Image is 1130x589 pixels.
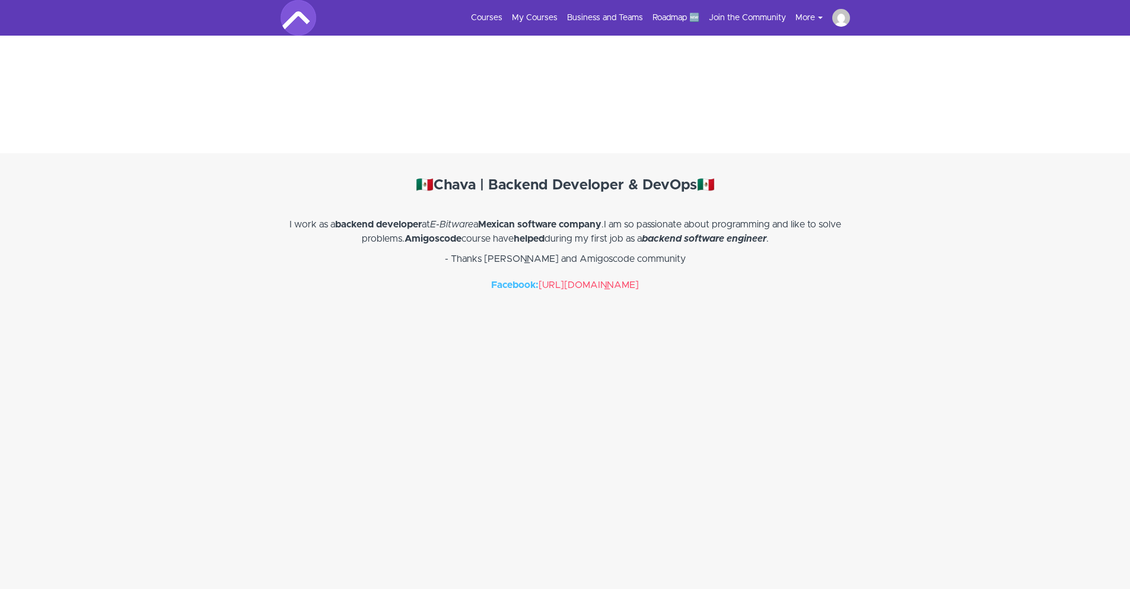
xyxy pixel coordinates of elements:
[434,178,697,192] strong: Chava | Backend Developer & DevOps
[512,12,558,24] a: My Courses
[281,252,850,266] p: - Thanks [PERSON_NAME] and Amigoscode community
[652,12,699,24] a: Roadmap 🆕
[642,234,766,243] em: backend software engineer
[335,220,422,229] strong: backend developer
[478,220,601,229] strong: Mexican software company
[281,175,850,196] h4: 🇲🇽 🇲🇽
[491,280,539,290] strong: Facebook:
[430,220,473,229] em: E-Bitware
[514,234,545,243] strong: helped
[281,217,850,246] p: I work as a at a .I am so passionate about programming and like to solve problems. course have du...
[795,12,832,24] button: More
[567,12,643,24] a: Business and Teams
[539,280,639,290] a: [URL][DOMAIN_NAME]
[832,9,850,27] img: kotaroiwanaga13@gmail.com
[471,12,502,24] a: Courses
[709,12,786,24] a: Join the Community
[405,234,461,243] strong: Amigoscode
